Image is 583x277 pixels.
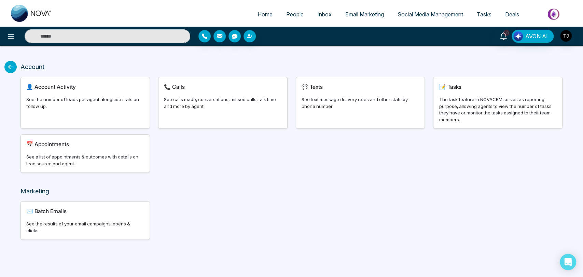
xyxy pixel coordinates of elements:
[302,83,308,90] span: 💬
[11,5,52,22] img: Nova CRM Logo
[317,11,332,18] span: Inbox
[164,96,282,110] div: See calls made, conversations, missed calls, talk time and more by agent.
[398,11,463,18] span: Social Media Management
[251,8,279,21] a: Home
[512,30,554,43] button: AVON AI
[525,32,548,40] span: AVON AI
[470,8,498,21] a: Tasks
[34,141,69,148] span: Appointments
[560,254,576,270] div: Open Intercom Messenger
[391,8,470,21] a: Social Media Management
[439,96,557,123] div: The task feature in NOVACRM serves as reporting purpose, allowing agents to view the number of ta...
[477,11,491,18] span: Tasks
[26,141,33,148] span: 📅
[26,83,33,90] span: 👤
[529,6,579,22] img: Market-place.gif
[26,154,144,167] div: See a list of appointments & outcomes with details on lead source and agent.
[34,208,67,214] span: Batch Emails
[20,186,563,196] div: Marketing
[258,11,273,18] span: Home
[172,83,185,90] span: Calls
[279,8,310,21] a: People
[498,8,526,21] a: Deals
[26,208,33,214] span: ✉️
[513,31,523,41] img: Lead Flow
[26,221,144,234] div: See the results of your email campaigns, opens & clicks.
[345,11,384,18] span: Email Marketing
[503,30,510,36] span: 10+
[505,11,519,18] span: Deals
[495,30,512,42] a: 10+
[26,96,144,110] div: See the number of leads per agent alongside stats on follow up.
[286,11,304,18] span: People
[447,83,461,90] span: Tasks
[310,83,323,90] span: Texts
[310,8,338,21] a: Inbox
[302,96,419,110] div: See text message delivery rates and other stats by phone number.
[338,8,391,21] a: Email Marketing
[34,83,76,90] span: Account Activity
[20,62,563,71] div: Account
[560,30,572,42] img: User Avatar
[439,83,446,90] span: 📝
[164,83,171,90] span: 📞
